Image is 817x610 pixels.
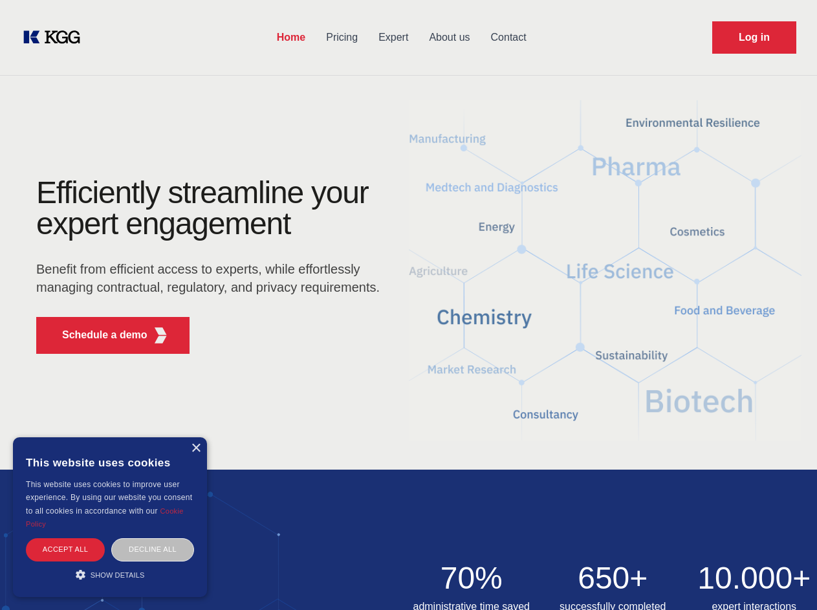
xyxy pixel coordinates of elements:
a: KOL Knowledge Platform: Talk to Key External Experts (KEE) [21,27,91,48]
div: This website uses cookies [26,447,194,478]
div: Accept all [26,538,105,561]
a: Contact [481,21,537,54]
a: Pricing [316,21,368,54]
div: Close [191,444,201,453]
p: Benefit from efficient access to experts, while effortlessly managing contractual, regulatory, an... [36,260,388,296]
a: Cookie Policy [26,507,184,528]
span: Show details [91,571,145,579]
a: Home [267,21,316,54]
a: About us [419,21,480,54]
span: This website uses cookies to improve user experience. By using our website you consent to all coo... [26,480,192,516]
h2: 70% [409,563,535,594]
div: Show details [26,568,194,581]
button: Schedule a demoKGG Fifth Element RED [36,317,190,354]
div: Decline all [111,538,194,561]
h1: Efficiently streamline your expert engagement [36,177,388,239]
a: Expert [368,21,419,54]
img: KGG Fifth Element RED [409,84,802,457]
p: Schedule a demo [62,327,147,343]
a: Request Demo [712,21,796,54]
img: KGG Fifth Element RED [153,327,169,343]
h2: 650+ [550,563,676,594]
